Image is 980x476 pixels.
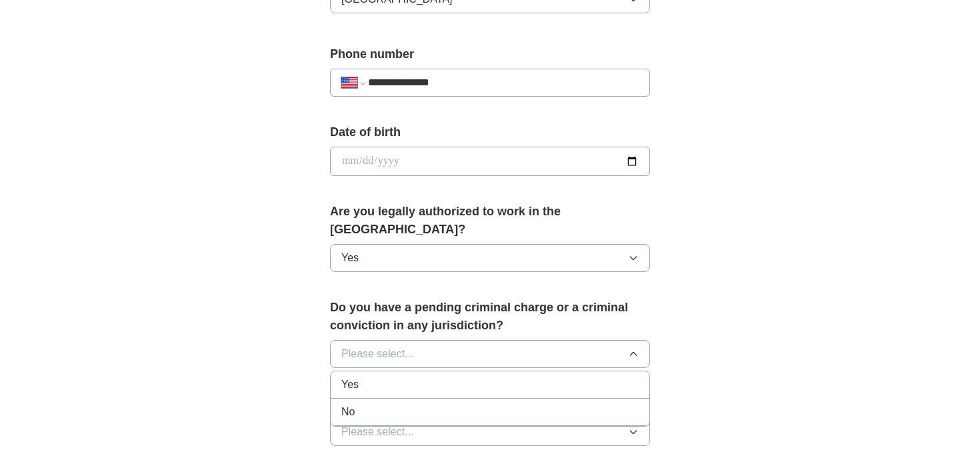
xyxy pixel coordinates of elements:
[341,404,355,420] span: No
[330,340,650,368] button: Please select...
[341,346,414,362] span: Please select...
[341,424,414,440] span: Please select...
[341,377,359,393] span: Yes
[330,123,650,141] label: Date of birth
[330,244,650,272] button: Yes
[341,250,359,266] span: Yes
[330,203,650,239] label: Are you legally authorized to work in the [GEOGRAPHIC_DATA]?
[330,299,650,335] label: Do you have a pending criminal charge or a criminal conviction in any jurisdiction?
[330,418,650,446] button: Please select...
[330,45,650,63] label: Phone number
